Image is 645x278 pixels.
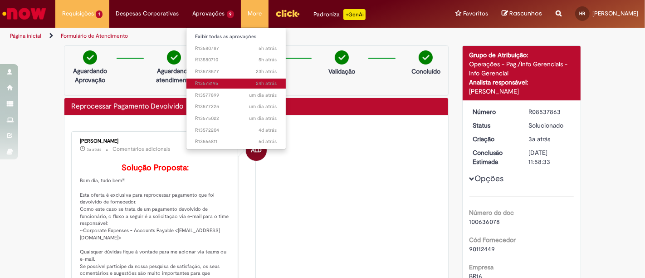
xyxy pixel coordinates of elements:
span: More [248,9,262,18]
span: R13566811 [195,138,277,145]
span: um dia atrás [249,103,277,110]
a: Aberto R13566811 : [186,137,286,147]
div: 21/07/2022 09:58:29 [528,134,571,144]
b: Empresa [469,263,494,271]
div: Operações - Pag./Info Gerenciais - Info Gerencial [469,60,574,78]
span: [PERSON_NAME] [592,10,638,17]
span: 23h atrás [256,68,277,75]
span: 3a atrás [528,135,550,143]
img: check-circle-green.png [83,50,97,65]
div: Andressa Luiza Da Silva [246,140,267,161]
a: Rascunhos [502,10,542,18]
span: 90112449 [469,245,495,253]
span: Despesas Corporativas [116,9,179,18]
span: um dia atrás [249,115,277,122]
span: Favoritos [463,9,488,18]
time: 29/09/2025 15:48:33 [249,92,277,99]
img: check-circle-green.png [167,50,181,65]
time: 29/09/2025 17:27:49 [256,68,277,75]
dt: Criação [466,134,522,144]
div: [PERSON_NAME] [469,87,574,96]
b: Número do doc [469,208,514,217]
div: Solucionado [528,121,571,130]
p: Validação [328,67,355,76]
time: 30/09/2025 11:12:32 [259,45,277,52]
time: 26/09/2025 18:18:56 [259,127,277,134]
span: 5h atrás [259,56,277,63]
time: 29/09/2025 14:23:49 [249,103,277,110]
div: Grupo de Atribuição: [469,50,574,60]
span: Rascunhos [509,9,542,18]
time: 21/07/2022 09:58:29 [528,135,550,143]
a: Aberto R13578577 : [186,67,286,77]
span: R13577225 [195,103,277,110]
dt: Conclusão Estimada [466,148,522,166]
time: 30/09/2025 11:01:32 [259,56,277,63]
img: ServiceNow [1,5,48,23]
span: 6d atrás [259,138,277,145]
span: 3a atrás [87,147,101,152]
div: Analista responsável: [469,78,574,87]
ul: Aprovações [186,27,287,149]
ul: Trilhas de página [7,28,423,45]
b: Solução Proposta: [122,163,189,173]
a: Formulário de Atendimento [61,32,128,40]
span: 100636078 [469,218,500,226]
time: 29/09/2025 16:31:03 [256,80,277,87]
dt: Status [466,121,522,130]
img: check-circle-green.png [335,50,349,65]
time: 21/07/2022 10:57:45 [87,147,101,152]
a: Aberto R13580787 : [186,44,286,54]
span: 24h atrás [256,80,277,87]
p: Aguardando Aprovação [68,66,112,84]
span: 9 [227,10,235,18]
a: Aberto R13580710 : [186,55,286,65]
span: R13578577 [195,68,277,75]
p: +GenAi [343,9,366,20]
a: Aberto R13572204 : [186,125,286,135]
span: 4d atrás [259,127,277,134]
div: Padroniza [313,9,366,20]
span: R13572204 [195,127,277,134]
a: Página inicial [10,32,41,40]
span: 5h atrás [259,45,277,52]
time: 29/09/2025 08:45:20 [249,115,277,122]
div: [PERSON_NAME] [80,139,231,144]
span: HR [580,10,586,16]
a: Exibir todas as aprovações [186,32,286,42]
span: R13580710 [195,56,277,64]
span: 1 [96,10,103,18]
span: um dia atrás [249,92,277,99]
span: ALD [251,139,262,161]
a: Aberto R13577225 : [186,102,286,112]
span: Requisições [62,9,94,18]
time: 25/09/2025 14:10:10 [259,138,277,145]
div: R08537863 [528,107,571,116]
span: R13577899 [195,92,277,99]
a: Aberto R13578195 : [186,79,286,89]
img: check-circle-green.png [419,50,433,65]
a: Aberto R13575022 : [186,114,286,124]
b: Cód Fornecedor [469,236,516,244]
span: R13580787 [195,45,277,52]
div: [DATE] 11:58:33 [528,148,571,166]
span: R13578195 [195,80,277,87]
span: R13575022 [195,115,277,122]
small: Comentários adicionais [112,145,171,153]
h2: Reprocessar Pagamento Devolvido Histórico de tíquete [71,103,183,111]
p: Aguardando atendimento [152,66,196,84]
a: Aberto R13577899 : [186,90,286,100]
span: Aprovações [193,9,225,18]
img: click_logo_yellow_360x200.png [275,6,300,20]
dt: Número [466,107,522,116]
p: Concluído [411,67,440,76]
